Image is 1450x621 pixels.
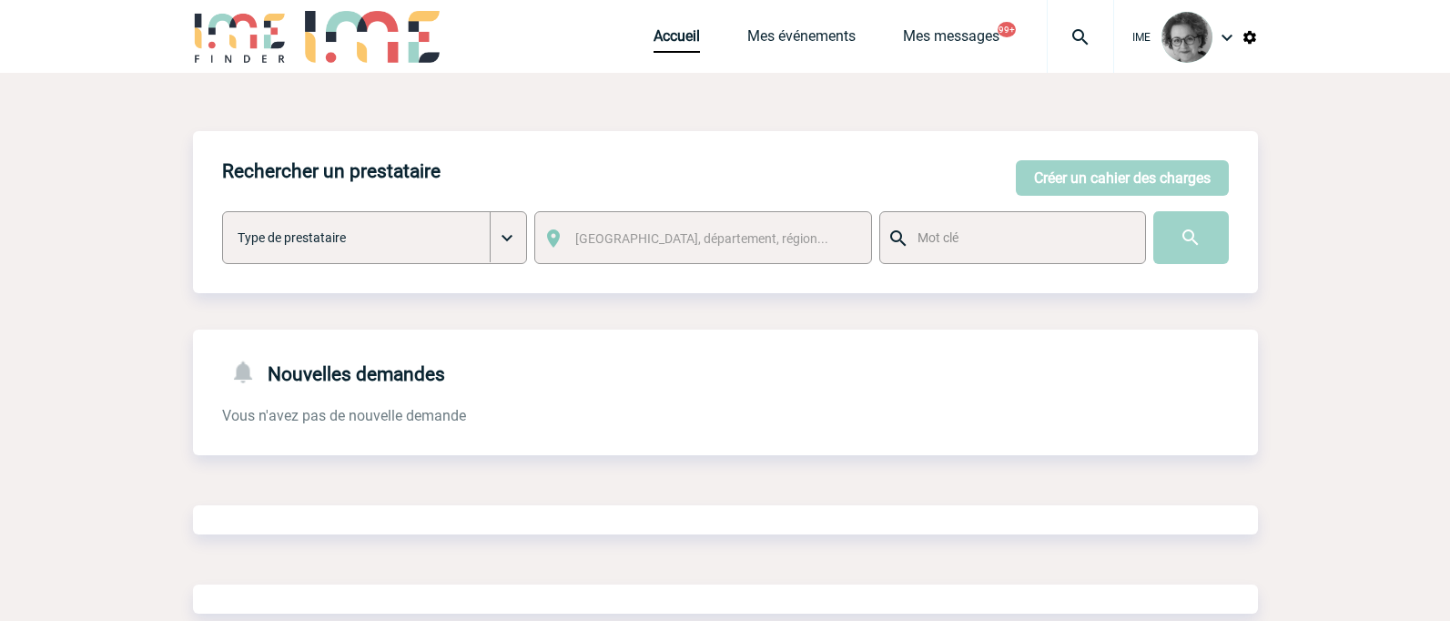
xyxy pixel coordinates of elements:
[1132,31,1151,44] span: IME
[193,11,288,63] img: IME-Finder
[222,359,445,385] h4: Nouvelles demandes
[747,27,856,53] a: Mes événements
[575,231,828,246] span: [GEOGRAPHIC_DATA], département, région...
[1161,12,1212,63] img: 101028-0.jpg
[654,27,700,53] a: Accueil
[1153,211,1229,264] input: Submit
[903,27,999,53] a: Mes messages
[229,359,268,385] img: notifications-24-px-g.png
[913,226,1129,249] input: Mot clé
[998,22,1016,37] button: 99+
[222,160,441,182] h4: Rechercher un prestataire
[222,407,466,424] span: Vous n'avez pas de nouvelle demande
